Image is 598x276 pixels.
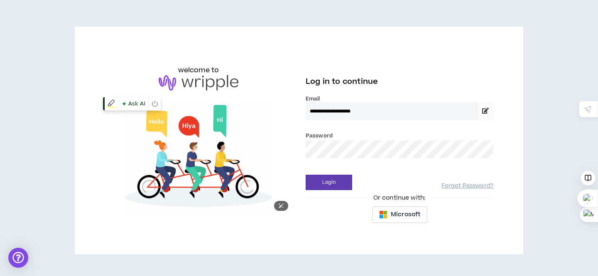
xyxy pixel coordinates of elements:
[372,206,427,223] button: Microsoft
[159,75,238,91] img: logo-brand.png
[306,132,333,139] label: Password
[178,65,219,75] h6: welcome to
[306,175,352,190] button: Login
[8,248,28,268] div: Open Intercom Messenger
[105,99,292,216] img: Welcome to Wripple
[120,98,147,109] span: Ask AI
[441,182,493,190] a: Forgot Password?
[368,193,431,203] span: Or continue with:
[391,210,420,219] span: Microsoft
[306,95,493,103] label: Email
[306,76,378,87] span: Log in to continue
